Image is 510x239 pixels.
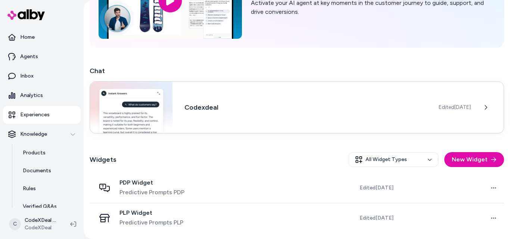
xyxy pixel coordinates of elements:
span: Edited [DATE] [360,184,394,192]
p: CodeXDeal Shopify [25,217,58,224]
p: Knowledge [20,130,47,138]
span: Edited [DATE] [439,104,471,111]
span: Edited [DATE] [360,214,394,222]
a: Rules [15,180,81,198]
a: Agents [3,48,81,66]
span: PDP Widget [119,179,184,186]
p: Products [23,149,46,157]
img: Chat widget [90,82,172,133]
button: CCodeXDeal ShopifyCodeXDeal [4,212,64,236]
span: Predictive Prompts PDP [119,188,184,197]
h3: Codexdeal [184,102,427,113]
p: Home [20,34,35,41]
a: Inbox [3,67,81,85]
button: New Widget [444,152,504,167]
span: CodeXDeal [25,224,58,232]
p: Rules [23,185,36,192]
h2: Widgets [90,154,116,165]
p: Agents [20,53,38,60]
p: Verified Q&As [23,203,57,210]
p: Analytics [20,92,43,99]
p: Inbox [20,72,34,80]
span: Predictive Prompts PLP [119,218,183,227]
a: Documents [15,162,81,180]
img: alby Logo [7,9,45,20]
button: Knowledge [3,125,81,143]
p: Documents [23,167,51,174]
a: Experiences [3,106,81,124]
a: Chat widgetCodexdealEdited[DATE] [90,82,504,134]
button: All Widget Types [349,152,438,167]
a: Analytics [3,87,81,104]
span: C [9,218,21,230]
a: Products [15,144,81,162]
p: Experiences [20,111,50,119]
a: Home [3,28,81,46]
a: Verified Q&As [15,198,81,216]
h2: Chat [90,66,504,76]
span: PLP Widget [119,209,183,217]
